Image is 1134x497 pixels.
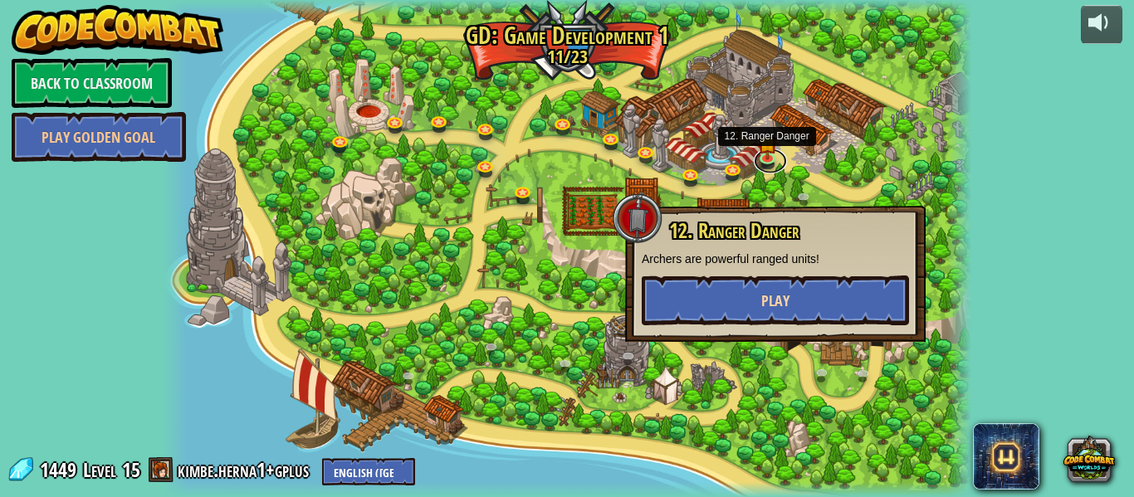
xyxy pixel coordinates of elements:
[759,126,778,158] img: level-banner-started.png
[178,456,314,483] a: kimbe.herna1+gplus
[40,456,81,483] span: 1449
[642,275,909,325] button: Play
[761,290,789,311] span: Play
[12,58,172,108] a: Back to Classroom
[12,112,186,162] a: Play Golden Goal
[122,456,140,483] span: 15
[642,251,909,267] p: Archers are powerful ranged units!
[669,217,799,245] span: 12. Ranger Danger
[12,5,224,55] img: CodeCombat - Learn how to code by playing a game
[1081,5,1122,44] button: Adjust volume
[83,456,116,484] span: Level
